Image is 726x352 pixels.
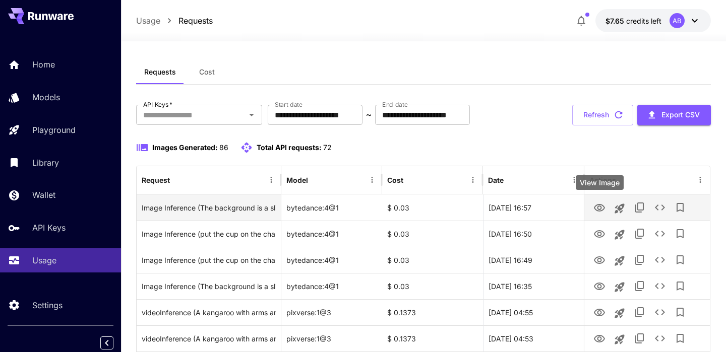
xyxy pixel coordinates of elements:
[281,325,382,351] div: pixverse:1@3
[567,173,581,187] button: Menu
[650,328,670,348] button: See details
[630,250,650,270] button: Copy TaskUUID
[142,176,170,184] div: Request
[281,273,382,299] div: bytedance:4@1
[281,247,382,273] div: bytedance:4@1
[219,143,228,152] span: 86
[323,143,332,152] span: 72
[576,175,624,190] div: View Image
[142,273,276,299] div: Click to copy prompt
[142,326,276,351] div: Click to copy prompt
[589,302,610,322] button: View Video
[572,105,633,125] button: Refresh
[589,223,610,244] button: View Image
[264,173,278,187] button: Menu
[366,109,372,121] p: ~
[610,303,630,323] button: Launch in playground
[466,173,480,187] button: Menu
[483,247,584,273] div: 21 Aug, 2025 16:49
[589,328,610,348] button: View Video
[488,176,504,184] div: Date
[483,194,584,221] div: 21 Aug, 2025 16:57
[32,124,76,136] p: Playground
[637,105,711,125] button: Export CSV
[144,67,176,77] span: Requests
[387,176,403,184] div: Cost
[670,13,685,28] div: AB
[286,176,308,184] div: Model
[404,173,418,187] button: Sort
[100,336,113,349] button: Collapse sidebar
[171,173,185,187] button: Sort
[670,276,690,296] button: Add to library
[630,276,650,296] button: Copy TaskUUID
[650,276,670,296] button: See details
[693,173,707,187] button: Menu
[142,300,276,325] div: Click to copy prompt
[650,302,670,322] button: See details
[670,197,690,218] button: Add to library
[281,194,382,221] div: bytedance:4@1
[32,91,60,103] p: Models
[589,249,610,270] button: View Image
[483,221,584,247] div: 21 Aug, 2025 16:50
[32,189,55,201] p: Wallet
[670,250,690,270] button: Add to library
[257,143,322,152] span: Total API requests:
[650,197,670,218] button: See details
[152,143,218,152] span: Images Generated:
[610,329,630,349] button: Launch in playground
[630,328,650,348] button: Copy TaskUUID
[309,173,323,187] button: Sort
[142,247,276,273] div: Click to copy prompt
[32,222,66,234] p: API Keys
[382,299,483,325] div: $ 0.1373
[589,275,610,296] button: View Image
[199,67,215,77] span: Cost
[108,334,121,352] div: Collapse sidebar
[630,302,650,322] button: Copy TaskUUID
[178,15,213,27] a: Requests
[610,251,630,271] button: Launch in playground
[281,221,382,247] div: bytedance:4@1
[630,224,650,244] button: Copy TaskUUID
[382,273,483,299] div: $ 0.03
[670,328,690,348] button: Add to library
[382,221,483,247] div: $ 0.03
[606,17,626,25] span: $7.65
[610,198,630,219] button: Launch in playground
[382,194,483,221] div: $ 0.03
[382,247,483,273] div: $ 0.03
[382,100,407,109] label: End date
[275,100,302,109] label: Start date
[483,325,584,351] div: 21 Aug, 2025 04:53
[505,173,519,187] button: Sort
[32,58,55,71] p: Home
[143,100,172,109] label: API Keys
[136,15,213,27] nav: breadcrumb
[626,17,661,25] span: credits left
[245,108,259,122] button: Open
[142,221,276,247] div: Click to copy prompt
[589,197,610,218] button: View Image
[32,157,59,169] p: Library
[32,254,56,266] p: Usage
[630,197,650,218] button: Copy TaskUUID
[483,273,584,299] div: 21 Aug, 2025 16:35
[650,224,670,244] button: See details
[610,277,630,297] button: Launch in playground
[606,16,661,26] div: $7.64782
[281,299,382,325] div: pixverse:1@3
[610,225,630,245] button: Launch in playground
[382,325,483,351] div: $ 0.1373
[142,195,276,221] div: Click to copy prompt
[483,299,584,325] div: 21 Aug, 2025 04:55
[650,250,670,270] button: See details
[365,173,379,187] button: Menu
[670,302,690,322] button: Add to library
[136,15,160,27] a: Usage
[595,9,711,32] button: $7.64782AB
[670,224,690,244] button: Add to library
